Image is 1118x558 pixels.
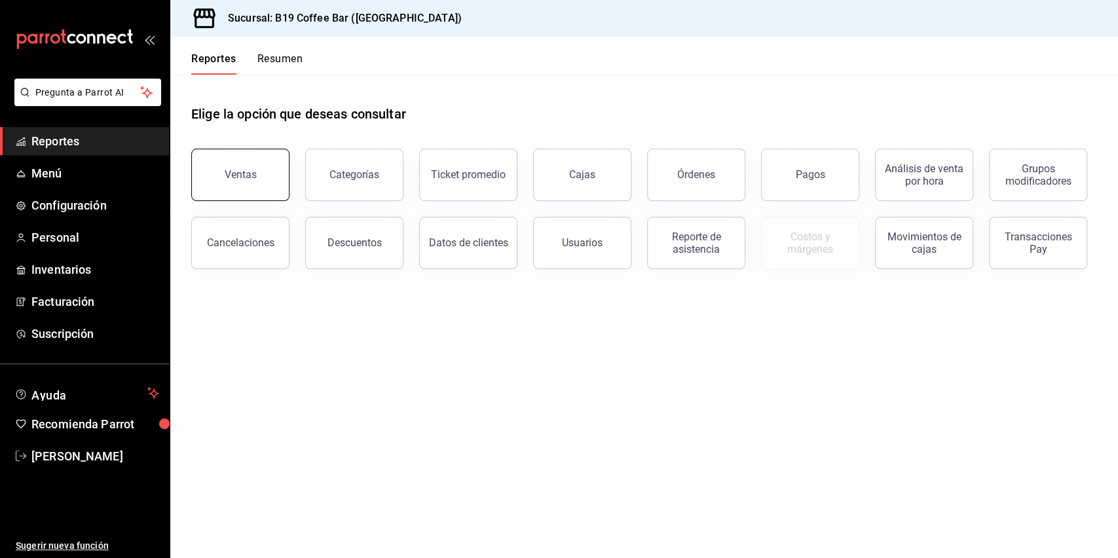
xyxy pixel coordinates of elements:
[647,149,745,201] button: Órdenes
[429,236,508,249] div: Datos de clientes
[997,162,1079,187] div: Grupos modificadores
[16,539,159,553] span: Sugerir nueva función
[677,168,715,181] div: Órdenes
[875,149,973,201] button: Análisis de venta por hora
[562,236,603,249] div: Usuarios
[997,231,1079,255] div: Transacciones Pay
[31,415,159,433] span: Recomienda Parrot
[31,196,159,214] span: Configuración
[31,293,159,310] span: Facturación
[31,325,159,343] span: Suscripción
[9,95,161,109] a: Pregunta a Parrot AI
[770,231,851,255] div: Costos y márgenes
[31,385,142,401] span: Ayuda
[191,52,236,75] button: Reportes
[31,261,159,278] span: Inventarios
[14,79,161,106] button: Pregunta a Parrot AI
[884,231,965,255] div: Movimientos de cajas
[144,34,155,45] button: open_drawer_menu
[761,217,859,269] button: Contrata inventarios para ver este reporte
[217,10,462,26] h3: Sucursal: B19 Coffee Bar ([GEOGRAPHIC_DATA])
[305,149,403,201] button: Categorías
[656,231,737,255] div: Reporte de asistencia
[31,447,159,465] span: [PERSON_NAME]
[31,132,159,150] span: Reportes
[419,217,517,269] button: Datos de clientes
[257,52,303,75] button: Resumen
[419,149,517,201] button: Ticket promedio
[327,236,382,249] div: Descuentos
[207,236,274,249] div: Cancelaciones
[31,229,159,246] span: Personal
[191,52,303,75] div: navigation tabs
[35,86,141,100] span: Pregunta a Parrot AI
[989,149,1087,201] button: Grupos modificadores
[989,217,1087,269] button: Transacciones Pay
[533,149,631,201] a: Cajas
[305,217,403,269] button: Descuentos
[875,217,973,269] button: Movimientos de cajas
[191,149,289,201] button: Ventas
[431,168,506,181] div: Ticket promedio
[31,164,159,182] span: Menú
[761,149,859,201] button: Pagos
[884,162,965,187] div: Análisis de venta por hora
[191,104,406,124] h1: Elige la opción que deseas consultar
[329,168,379,181] div: Categorías
[647,217,745,269] button: Reporte de asistencia
[191,217,289,269] button: Cancelaciones
[225,168,257,181] div: Ventas
[796,168,825,181] div: Pagos
[569,167,596,183] div: Cajas
[533,217,631,269] button: Usuarios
